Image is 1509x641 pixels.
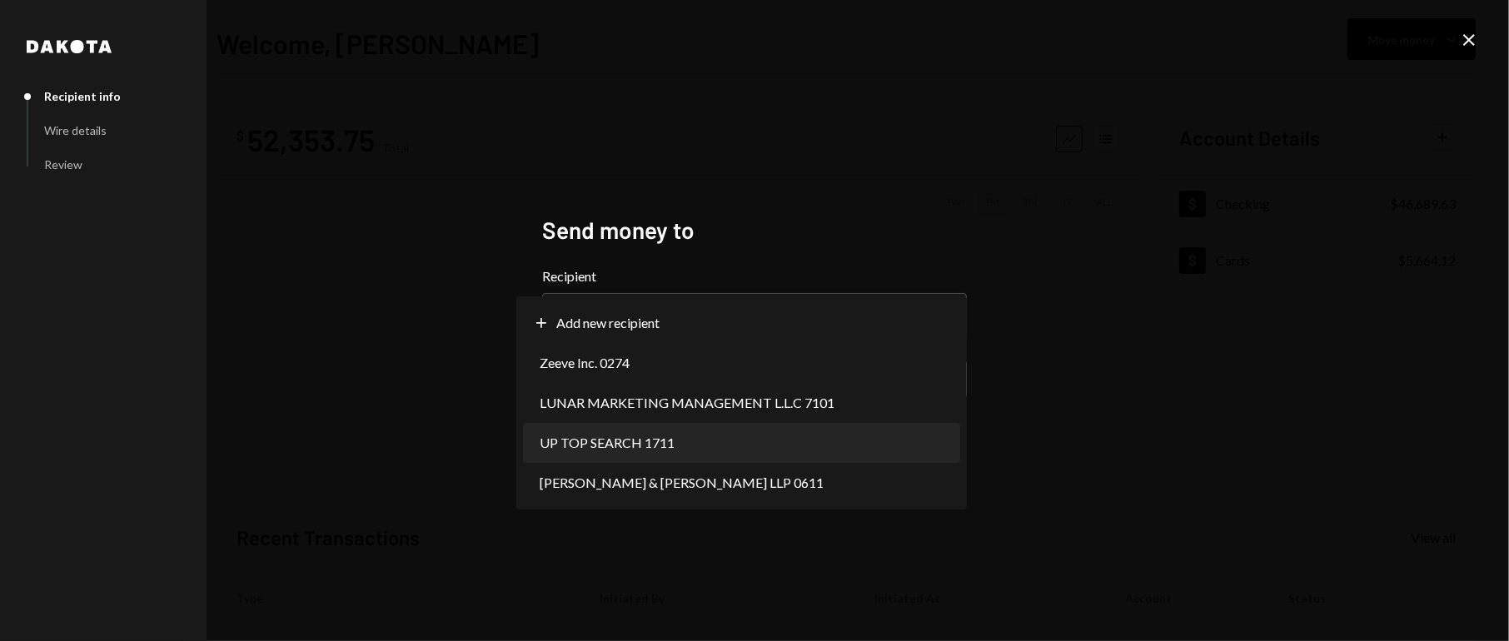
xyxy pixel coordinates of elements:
span: Zeeve Inc. 0274 [540,353,630,373]
div: Recipient info [44,89,121,103]
div: Wire details [44,123,107,137]
span: UP TOP SEARCH 1711 [540,433,675,453]
span: LUNAR MARKETING MANAGEMENT L.L.C 7101 [540,393,834,413]
span: Add new recipient [556,313,660,333]
div: Review [44,157,82,171]
h2: Send money to [542,214,967,246]
span: [PERSON_NAME] & [PERSON_NAME] LLP 0611 [540,473,824,493]
button: Recipient [542,293,967,340]
label: Recipient [542,266,967,286]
